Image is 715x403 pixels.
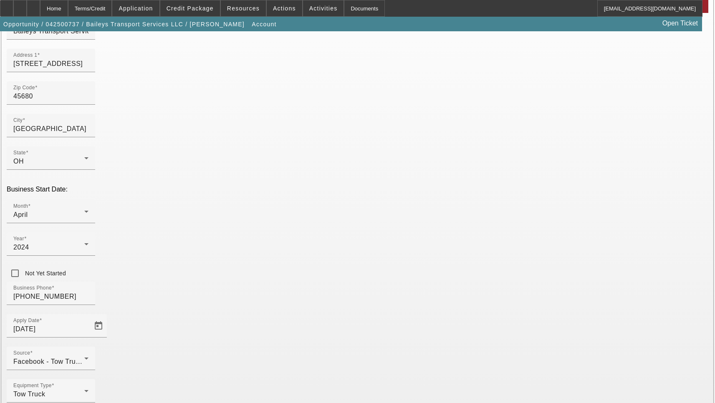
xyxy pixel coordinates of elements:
[13,204,28,209] mat-label: Month
[13,85,35,91] mat-label: Zip Code
[309,5,338,12] span: Activities
[659,16,701,30] a: Open Ticket
[13,383,52,388] mat-label: Equipment Type
[227,5,260,12] span: Resources
[252,21,276,28] span: Account
[23,269,66,277] label: Not Yet Started
[273,5,296,12] span: Actions
[303,0,344,16] button: Activities
[112,0,159,16] button: Application
[167,5,214,12] span: Credit Package
[250,17,278,32] button: Account
[7,186,708,193] p: Business Start Date:
[13,150,26,156] mat-label: State
[13,211,28,218] span: April
[267,0,302,16] button: Actions
[160,0,220,16] button: Credit Package
[119,5,153,12] span: Application
[221,0,266,16] button: Resources
[13,158,24,165] span: OH
[90,317,107,334] button: Open calendar
[13,350,30,356] mat-label: Source
[13,236,24,242] mat-label: Year
[3,21,245,28] span: Opportunity / 042500737 / Baileys Transport Services LLC / [PERSON_NAME]
[13,390,45,398] span: Tow Truck
[13,318,39,323] mat-label: Apply Date
[13,285,52,291] mat-label: Business Phone
[13,118,23,123] mat-label: City
[13,358,128,365] span: Facebook - Tow Truck to Buy & Sale
[13,53,37,58] mat-label: Address 1
[13,244,29,251] span: 2024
